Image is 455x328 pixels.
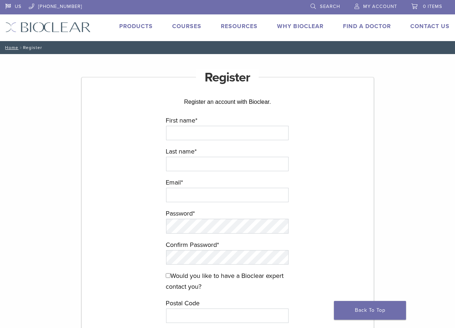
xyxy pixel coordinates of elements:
[5,22,91,32] img: Bioclear
[221,23,258,30] a: Resources
[166,177,289,188] label: Email
[320,4,340,9] span: Search
[423,4,442,9] span: 0 items
[363,4,397,9] span: My Account
[410,23,450,30] a: Contact Us
[166,115,289,126] label: First name
[334,301,406,320] a: Back To Top
[119,23,153,30] a: Products
[134,89,321,115] div: Register an account with Bioclear.
[3,45,18,50] a: Home
[166,298,289,309] label: Postal Code
[166,208,289,219] label: Password
[166,146,289,157] label: Last name
[18,46,23,49] span: /
[166,270,289,292] label: Would you like to have a Bioclear expert contact you?
[166,239,289,250] label: Confirm Password
[196,69,259,86] h1: Register
[277,23,324,30] a: Why Bioclear
[343,23,391,30] a: Find A Doctor
[172,23,201,30] a: Courses
[166,273,170,278] input: Would you like to have a Bioclear expert contact you?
